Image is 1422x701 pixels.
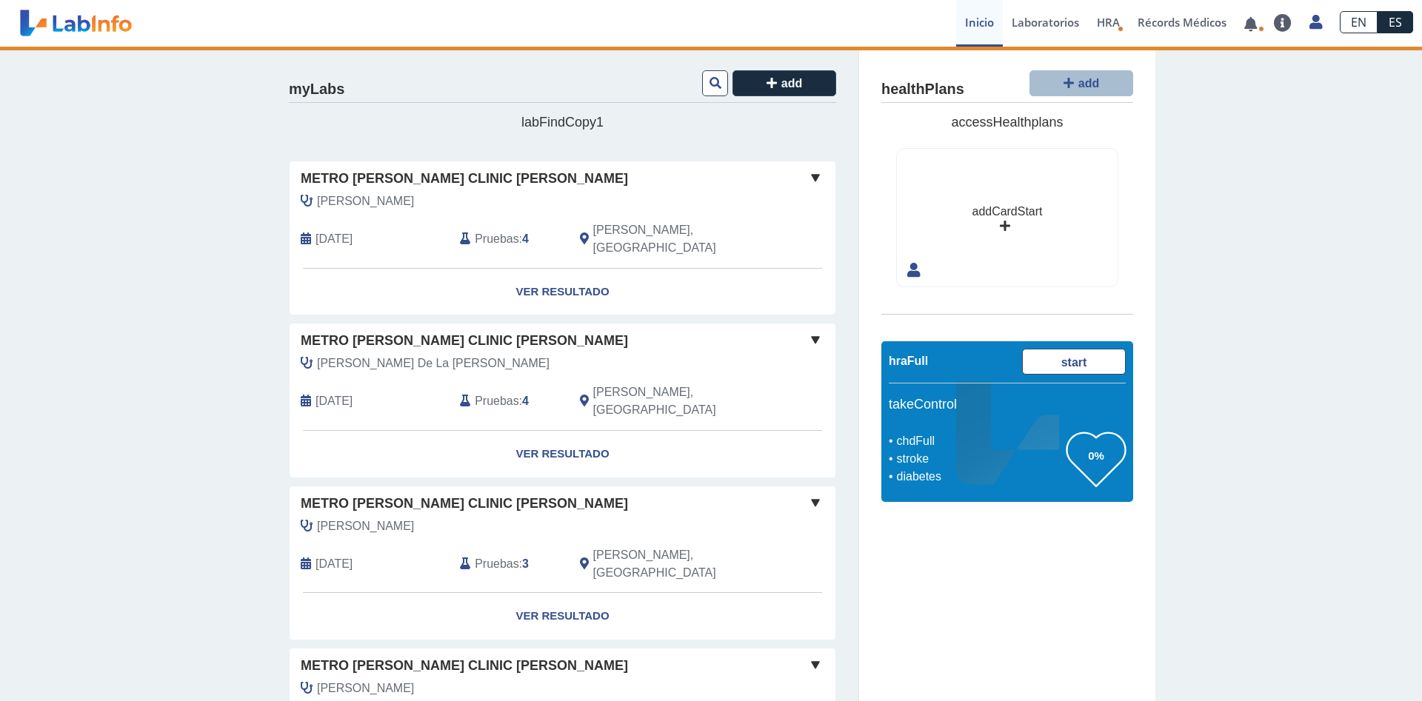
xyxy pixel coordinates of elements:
[1022,349,1126,375] a: start
[889,355,928,367] span: hraFull
[732,70,836,96] button: add
[1097,15,1120,30] span: HRA
[475,555,518,573] span: Pruebas
[289,81,344,98] h4: myLabs
[1061,356,1087,369] span: start
[951,115,1063,130] span: accessHealthplans
[593,221,757,257] span: Ponce, PR
[475,230,518,248] span: Pruebas
[521,115,604,130] span: labFindCopy1
[881,81,964,98] h4: healthPlans
[301,331,628,351] span: Metro [PERSON_NAME] Clinic [PERSON_NAME]
[1378,11,1413,33] a: ES
[317,517,414,535] span: Gomez Rivera, Jose
[1078,77,1099,90] span: add
[290,269,835,315] a: Ver Resultado
[475,392,518,410] span: Pruebas
[449,221,568,257] div: :
[317,355,550,372] span: Trabanco De La Cruz, Cesar
[301,656,628,676] span: Metro [PERSON_NAME] Clinic [PERSON_NAME]
[316,555,353,573] span: 2025-04-09
[301,169,628,189] span: Metro [PERSON_NAME] Clinic [PERSON_NAME]
[889,397,1126,413] h5: takeControl
[522,232,529,245] b: 4
[316,392,353,410] span: 2025-05-23
[317,192,414,210] span: Gomez Rivera, Jose
[522,557,529,570] b: 3
[290,593,835,640] a: Ver Resultado
[316,230,353,248] span: 2025-09-16
[593,383,757,419] span: Ponce, PR
[317,680,414,697] span: Gomez Rivera, Jose
[892,450,1066,468] li: stroke
[449,546,568,582] div: :
[449,383,568,419] div: :
[522,395,529,407] b: 4
[290,431,835,477] a: Ver Resultado
[1066,446,1126,465] h3: 0%
[1029,70,1133,96] button: add
[301,494,628,514] span: Metro [PERSON_NAME] Clinic [PERSON_NAME]
[781,77,802,90] span: add
[892,468,1066,486] li: diabetes
[972,203,1043,221] div: addCardStart
[892,432,1066,450] li: chdFull
[593,546,757,582] span: Ponce, PR
[1340,11,1378,33] a: EN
